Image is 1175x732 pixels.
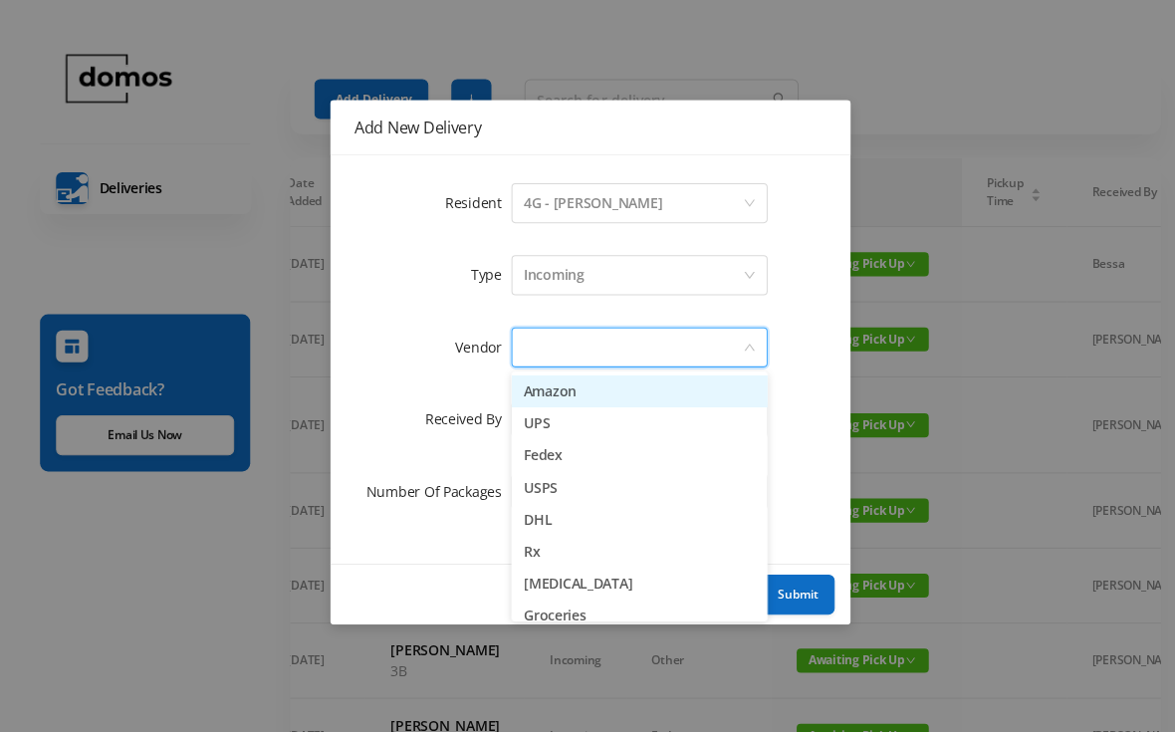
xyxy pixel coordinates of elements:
[521,183,659,221] div: 4G - Jonathan Ling
[423,407,510,426] label: Received By
[740,268,752,282] i: icon: down
[352,178,822,513] form: Add New Delivery
[352,116,822,137] div: Add New Delivery
[469,264,510,283] label: Type
[740,340,752,354] i: icon: down
[509,405,764,437] li: UPS
[509,501,764,533] li: DHL
[509,469,764,501] li: USPS
[740,196,752,210] i: icon: down
[758,572,830,611] button: Submit
[509,597,764,628] li: Groceries
[509,437,764,469] li: Fedex
[509,565,764,597] li: [MEDICAL_DATA]
[509,373,764,405] li: Amazon
[443,192,510,211] label: Resident
[453,336,509,355] label: Vendor
[521,255,582,293] div: Incoming
[364,479,510,498] label: Number Of Packages
[509,533,764,565] li: Rx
